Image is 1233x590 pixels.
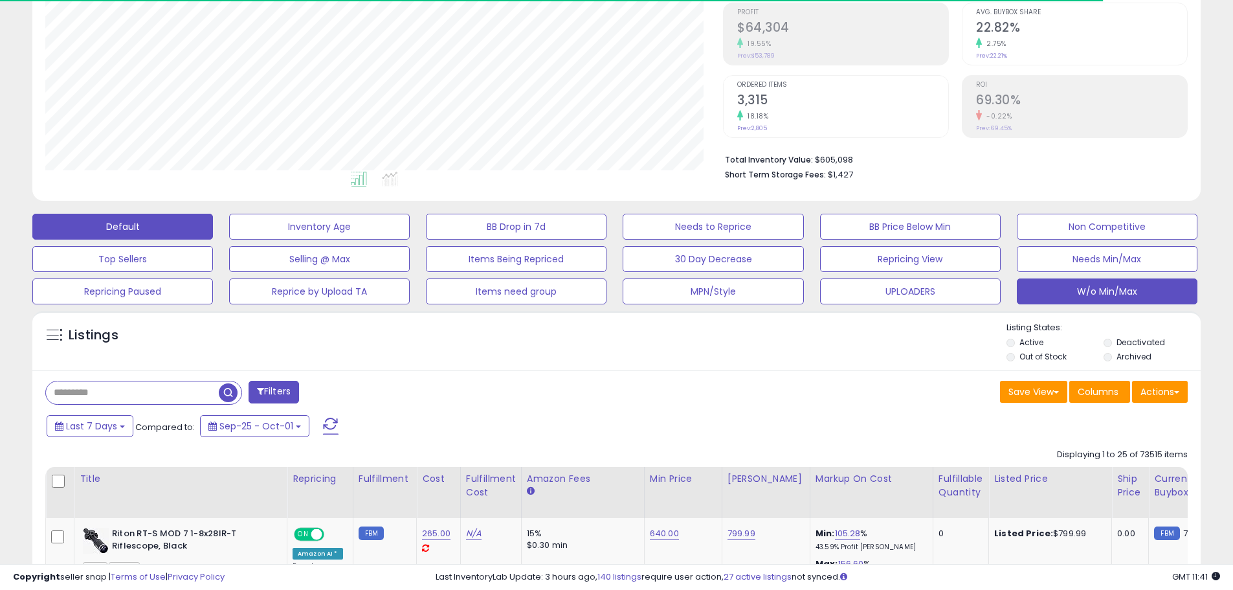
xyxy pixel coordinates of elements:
[1117,528,1139,539] div: 0.00
[816,543,923,552] p: 43.59% Profit [PERSON_NAME]
[527,539,634,551] div: $0.30 min
[728,527,755,540] a: 799.99
[1057,449,1188,461] div: Displaying 1 to 25 of 73515 items
[426,214,606,240] button: BB Drop in 7d
[436,571,1220,584] div: Last InventoryLab Update: 3 hours ago, require user action, not synced.
[249,381,299,403] button: Filters
[650,527,679,540] a: 640.00
[737,52,775,60] small: Prev: $53,789
[1132,381,1188,403] button: Actions
[1183,527,1211,539] span: 799.99
[976,9,1187,16] span: Avg. Buybox Share
[527,528,634,539] div: 15%
[83,528,109,554] img: 418hPfOYIiL._SL40_.jpg
[229,246,410,272] button: Selling @ Max
[135,421,195,433] span: Compared to:
[527,486,535,497] small: Amazon Fees.
[939,528,979,539] div: 0
[1019,351,1067,362] label: Out of Stock
[743,111,768,121] small: 18.18%
[816,528,923,552] div: %
[112,528,269,555] b: Riton RT-S MOD 7 1-8x28IR-T Riflescope, Black
[982,39,1006,49] small: 2.75%
[322,529,343,540] span: OFF
[359,472,411,486] div: Fulfillment
[1116,337,1165,348] label: Deactivated
[994,528,1102,539] div: $799.99
[168,571,225,583] a: Privacy Policy
[1006,322,1201,334] p: Listing States:
[976,124,1012,132] small: Prev: 69.45%
[47,415,133,437] button: Last 7 Days
[982,111,1012,121] small: -0.22%
[820,214,1001,240] button: BB Price Below Min
[1117,472,1143,499] div: Ship Price
[426,278,606,304] button: Items need group
[69,326,118,345] h5: Listings
[1000,381,1067,403] button: Save View
[976,82,1187,89] span: ROI
[737,93,948,110] h2: 3,315
[976,93,1187,110] h2: 69.30%
[32,246,213,272] button: Top Sellers
[293,548,343,560] div: Amazon AI *
[724,571,792,583] a: 27 active listings
[1154,472,1221,499] div: Current Buybox Price
[597,571,641,583] a: 140 listings
[737,82,948,89] span: Ordered Items
[976,20,1187,38] h2: 22.82%
[111,571,166,583] a: Terms of Use
[725,151,1178,166] li: $605,098
[1116,351,1151,362] label: Archived
[623,278,803,304] button: MPN/Style
[728,472,805,486] div: [PERSON_NAME]
[1017,246,1197,272] button: Needs Min/Max
[466,472,516,499] div: Fulfillment Cost
[725,169,826,180] b: Short Term Storage Fees:
[1017,214,1197,240] button: Non Competitive
[810,467,933,518] th: The percentage added to the cost of goods (COGS) that forms the calculator for Min & Max prices.
[816,527,835,539] b: Min:
[737,9,948,16] span: Profit
[994,527,1053,539] b: Listed Price:
[737,124,767,132] small: Prev: 2,805
[650,472,716,486] div: Min Price
[426,246,606,272] button: Items Being Repriced
[820,278,1001,304] button: UPLOADERS
[1017,278,1197,304] button: W/o Min/Max
[359,527,384,540] small: FBM
[623,214,803,240] button: Needs to Reprice
[816,472,928,486] div: Markup on Cost
[229,214,410,240] button: Inventory Age
[737,20,948,38] h2: $64,304
[1154,527,1179,540] small: FBM
[976,52,1007,60] small: Prev: 22.21%
[994,472,1106,486] div: Listed Price
[422,527,450,540] a: 265.00
[743,39,771,49] small: 19.55%
[422,472,455,486] div: Cost
[623,246,803,272] button: 30 Day Decrease
[939,472,983,499] div: Fulfillable Quantity
[1069,381,1130,403] button: Columns
[293,472,348,486] div: Repricing
[1172,571,1220,583] span: 2025-10-9 11:41 GMT
[295,529,311,540] span: ON
[32,214,213,240] button: Default
[820,246,1001,272] button: Repricing View
[828,168,853,181] span: $1,427
[66,420,117,433] span: Last 7 Days
[13,571,60,583] strong: Copyright
[1019,337,1043,348] label: Active
[229,278,410,304] button: Reprice by Upload TA
[13,571,225,584] div: seller snap | |
[725,154,813,165] b: Total Inventory Value:
[835,527,861,540] a: 105.28
[527,472,639,486] div: Amazon Fees
[1078,385,1118,398] span: Columns
[80,472,282,486] div: Title
[32,278,213,304] button: Repricing Paused
[219,420,293,433] span: Sep-25 - Oct-01
[200,415,309,437] button: Sep-25 - Oct-01
[466,527,482,540] a: N/A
